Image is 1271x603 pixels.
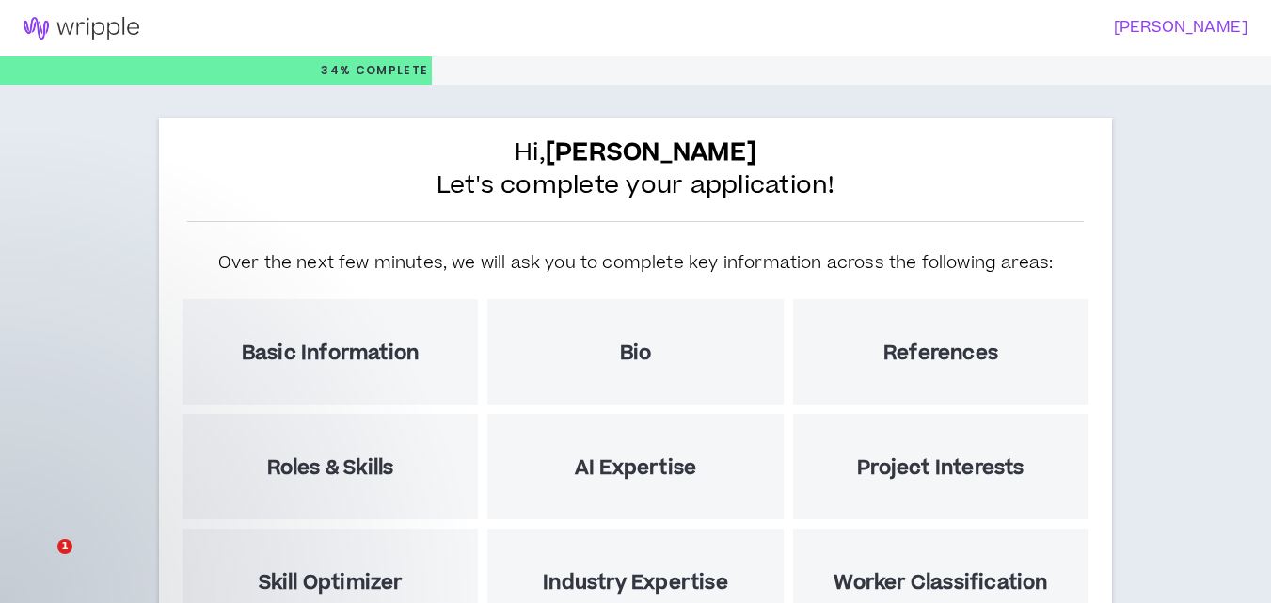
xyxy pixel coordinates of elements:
h5: Worker Classification [834,571,1047,595]
h3: [PERSON_NAME] [624,19,1247,37]
h5: Over the next few minutes, we will ask you to complete key information across the following areas: [218,250,1054,276]
span: Complete [351,62,428,79]
iframe: Intercom live chat [19,539,64,584]
span: 1 [57,539,72,554]
h5: Skill Optimizer [259,571,403,595]
span: Let's complete your application! [437,169,835,202]
h5: Basic Information [242,341,419,365]
iframe: Intercom notifications message [14,421,390,552]
p: 34% [321,56,428,85]
h5: References [883,341,998,365]
h5: Bio [620,341,652,365]
h5: Project Interests [857,456,1024,480]
h5: Industry Expertise [543,571,728,595]
span: Hi, [515,136,756,169]
h5: AI Expertise [575,456,696,480]
b: [PERSON_NAME] [546,135,756,170]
